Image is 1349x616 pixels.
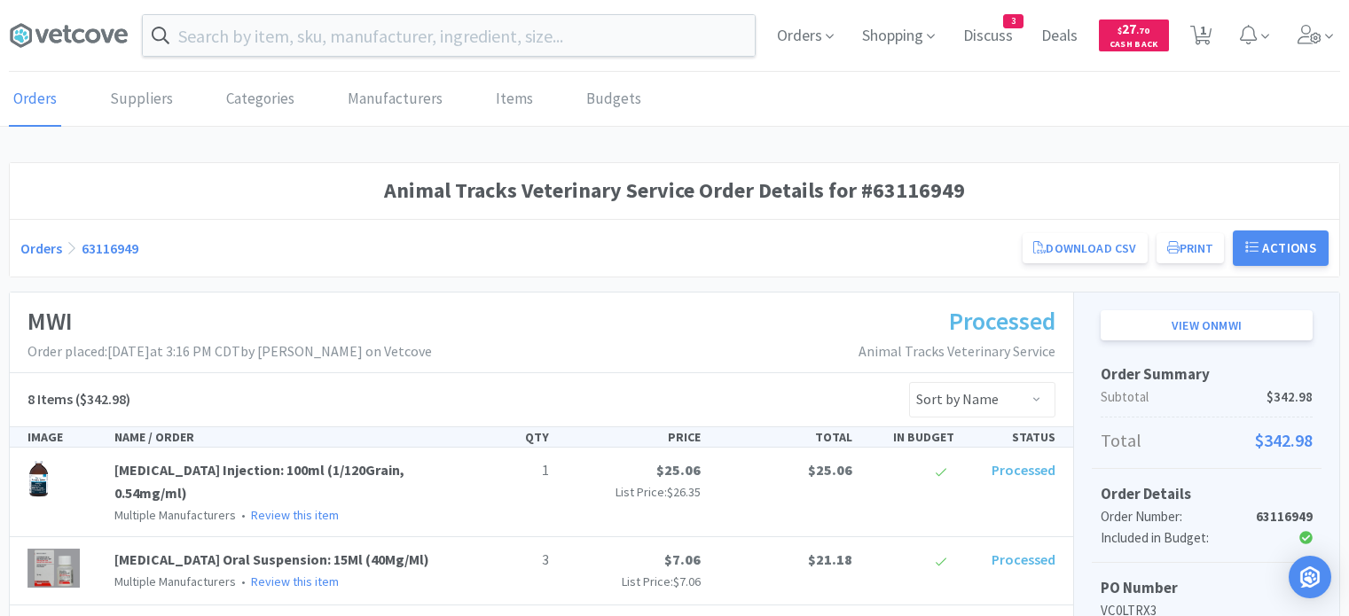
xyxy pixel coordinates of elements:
h1: MWI [27,301,432,341]
a: Categories [222,73,299,127]
img: 1c162542b1e74fd8abee8f91407a2ea3_6376.png [27,459,50,498]
div: IN BUDGET [859,427,961,447]
p: Animal Tracks Veterinary Service [859,340,1055,363]
div: QTY [455,427,556,447]
p: Subtotal [1101,386,1313,408]
a: 1 [1183,30,1220,46]
span: $7.06 [673,573,701,589]
span: • [239,507,248,523]
h1: Animal Tracks Veterinary Service Order Details for #63116949 [20,174,1329,207]
p: Total [1101,426,1313,455]
button: Actions [1233,230,1329,266]
div: Open Intercom Messenger [1289,556,1331,598]
span: Processed [949,305,1055,337]
p: 1 [462,459,549,482]
div: NAME / ORDER [107,427,455,447]
span: Cash Back [1110,40,1158,51]
span: . 70 [1136,25,1149,36]
a: Review this item [251,507,339,523]
span: $21.18 [808,550,852,568]
a: [MEDICAL_DATA] Oral Suspension: 15Ml (40Mg/Ml) [114,550,429,568]
p: 3 [462,549,549,572]
a: Orders [9,73,61,127]
div: IMAGE [20,427,107,447]
p: Order placed: [DATE] at 3:16 PM CDT by [PERSON_NAME] on Vetcove [27,340,432,363]
div: TOTAL [708,427,859,447]
img: 0ab41771ed794aacae394503a50ead2b_272985.png [27,549,80,588]
a: [MEDICAL_DATA] Injection: 100ml (1/120Grain, 0.54mg/ml) [114,461,404,502]
span: Processed [992,461,1055,479]
span: Multiple Manufacturers [114,507,236,523]
a: Review this item [251,573,339,589]
a: $27.70Cash Back [1099,12,1169,59]
span: 3 [1004,15,1023,27]
a: 63116949 [82,239,138,257]
strong: 63116949 [1256,508,1313,525]
span: Processed [992,550,1055,568]
span: $342.98 [1267,386,1313,408]
a: Budgets [582,73,646,127]
p: List Price: [563,572,701,591]
div: STATUS [961,427,1063,447]
span: 27 [1118,20,1149,37]
a: Manufacturers [343,73,447,127]
h5: PO Number [1101,576,1313,600]
h5: ($342.98) [27,388,130,411]
div: Included in Budget: [1101,527,1242,549]
input: Search by item, sku, manufacturer, ingredient, size... [143,15,755,56]
a: Suppliers [106,73,177,127]
span: $25.06 [656,461,701,479]
a: Download CSV [1023,233,1147,263]
p: List Price: [563,482,701,502]
span: $25.06 [808,461,852,479]
h5: Order Details [1101,482,1313,506]
span: 8 Items [27,390,73,408]
a: Discuss3 [956,28,1020,44]
a: Deals [1034,28,1085,44]
span: Multiple Manufacturers [114,573,236,589]
span: $ [1118,25,1122,36]
a: View onMWI [1101,310,1313,340]
a: Items [491,73,537,127]
button: Print [1157,233,1225,263]
div: Order Number: [1101,506,1242,527]
span: $26.35 [667,484,701,500]
a: Orders [20,239,62,257]
span: $342.98 [1255,426,1313,455]
span: $7.06 [664,550,701,568]
span: • [239,573,248,589]
h5: Order Summary [1101,363,1313,386]
div: PRICE [556,427,708,447]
